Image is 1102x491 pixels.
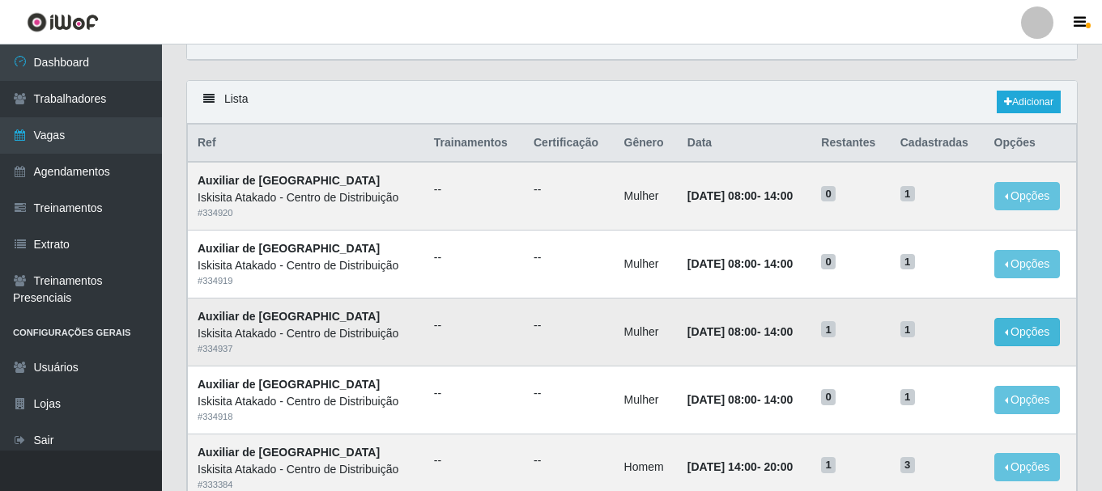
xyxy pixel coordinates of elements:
[994,386,1061,414] button: Opções
[900,254,915,270] span: 1
[27,12,99,32] img: CoreUI Logo
[994,318,1061,346] button: Opções
[821,389,836,405] span: 0
[891,125,985,163] th: Cadastradas
[687,460,757,473] time: [DATE] 14:00
[687,460,793,473] strong: -
[687,189,757,202] time: [DATE] 08:00
[198,274,415,288] div: # 334919
[900,457,915,473] span: 3
[198,342,415,356] div: # 334937
[198,257,415,274] div: Iskisita Atakado - Centro de Distribuição
[198,325,415,342] div: Iskisita Atakado - Centro de Distribuição
[534,385,605,402] ul: --
[764,460,793,473] time: 20:00
[434,317,514,334] ul: --
[994,453,1061,481] button: Opções
[687,325,793,338] strong: -
[994,250,1061,278] button: Opções
[997,91,1061,113] a: Adicionar
[764,325,793,338] time: 14:00
[764,257,793,270] time: 14:00
[198,378,380,391] strong: Auxiliar de [GEOGRAPHIC_DATA]
[198,310,380,323] strong: Auxiliar de [GEOGRAPHIC_DATA]
[534,249,605,266] ul: --
[434,181,514,198] ul: --
[687,257,793,270] strong: -
[900,389,915,405] span: 1
[198,242,380,255] strong: Auxiliar de [GEOGRAPHIC_DATA]
[534,181,605,198] ul: --
[198,393,415,410] div: Iskisita Atakado - Centro de Distribuição
[615,231,678,298] td: Mulher
[198,446,380,459] strong: Auxiliar de [GEOGRAPHIC_DATA]
[615,162,678,230] td: Mulher
[534,317,605,334] ul: --
[900,321,915,337] span: 1
[811,125,890,163] th: Restantes
[198,206,415,220] div: # 334920
[434,452,514,469] ul: --
[687,325,757,338] time: [DATE] 08:00
[615,366,678,434] td: Mulher
[615,298,678,366] td: Mulher
[687,393,793,406] strong: -
[198,174,380,187] strong: Auxiliar de [GEOGRAPHIC_DATA]
[687,257,757,270] time: [DATE] 08:00
[524,125,615,163] th: Certificação
[687,393,757,406] time: [DATE] 08:00
[678,125,812,163] th: Data
[821,254,836,270] span: 0
[198,461,415,478] div: Iskisita Atakado - Centro de Distribuição
[821,321,836,337] span: 1
[994,182,1061,210] button: Opções
[615,125,678,163] th: Gênero
[534,452,605,469] ul: --
[764,393,793,406] time: 14:00
[764,189,793,202] time: 14:00
[188,125,424,163] th: Ref
[687,189,793,202] strong: -
[434,249,514,266] ul: --
[187,81,1077,124] div: Lista
[985,125,1077,163] th: Opções
[900,186,915,202] span: 1
[821,186,836,202] span: 0
[198,410,415,424] div: # 334918
[198,189,415,206] div: Iskisita Atakado - Centro de Distribuição
[424,125,524,163] th: Trainamentos
[821,457,836,473] span: 1
[434,385,514,402] ul: --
